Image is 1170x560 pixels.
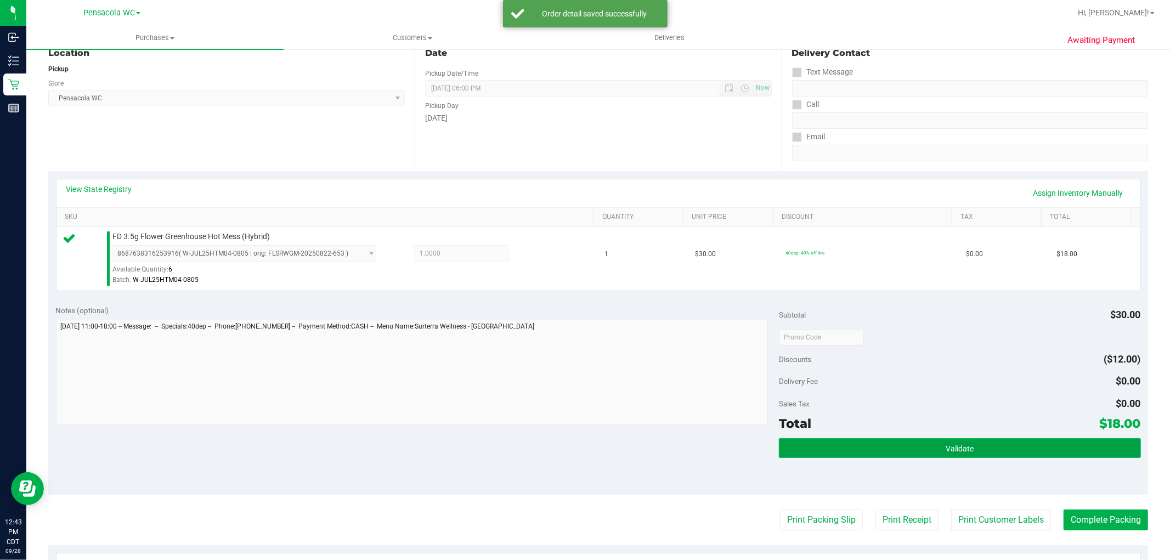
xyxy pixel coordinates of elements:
span: FD 3.5g Flower Greenhouse Hot Mess (Hybrid) [112,231,270,242]
inline-svg: Reports [8,103,19,114]
span: Total [779,416,811,431]
span: Validate [946,444,974,453]
label: Text Message [792,64,854,80]
a: Unit Price [692,213,769,222]
strong: Pickup [48,65,69,73]
div: Date [425,47,771,60]
div: Order detail saved successfully [530,8,659,19]
span: Batch: [112,276,131,284]
span: Customers [284,33,540,43]
span: Purchases [26,33,284,43]
span: W-JUL25HTM04-0805 [133,276,199,284]
a: Total [1050,213,1127,222]
inline-svg: Inbound [8,32,19,43]
span: Pensacola WC [83,8,135,18]
span: 40dep: 40% off line [785,250,824,256]
p: 09/28 [5,547,21,555]
inline-svg: Inventory [8,55,19,66]
inline-svg: Retail [8,79,19,90]
div: Location [48,47,405,60]
a: Deliveries [541,26,798,49]
label: Pickup Date/Time [425,69,478,78]
span: Notes (optional) [56,306,109,315]
input: Format: (999) 999-9999 [792,112,1148,129]
input: Format: (999) 999-9999 [792,80,1148,97]
a: SKU [65,213,590,222]
span: Delivery Fee [779,377,818,386]
label: Pickup Day [425,101,459,111]
div: [DATE] [425,112,771,124]
span: $30.00 [1111,309,1141,320]
a: Discount [782,213,948,222]
button: Print Packing Slip [780,510,863,530]
span: Sales Tax [779,399,810,408]
span: $30.00 [695,249,716,259]
span: Discounts [779,349,811,369]
span: Subtotal [779,310,806,319]
span: $0.00 [1116,375,1141,387]
p: 12:43 PM CDT [5,517,21,547]
a: Assign Inventory Manually [1026,184,1131,202]
label: Store [48,78,64,88]
span: Deliveries [640,33,699,43]
span: $18.00 [1056,249,1077,259]
a: Purchases [26,26,284,49]
span: 1 [605,249,609,259]
input: Promo Code [779,329,864,346]
span: Awaiting Payment [1067,34,1135,47]
a: Customers [284,26,541,49]
span: $0.00 [1116,398,1141,409]
a: View State Registry [66,184,132,195]
div: Available Quantity: [112,262,390,283]
button: Validate [779,438,1140,458]
iframe: Resource center [11,472,44,505]
a: Tax [960,213,1037,222]
button: Print Receipt [875,510,939,530]
span: 6 [168,265,172,273]
span: $0.00 [966,249,983,259]
label: Email [792,129,826,145]
span: Hi, [PERSON_NAME]! [1078,8,1149,17]
button: Print Customer Labels [951,510,1051,530]
label: Call [792,97,819,112]
button: Complete Packing [1064,510,1148,530]
span: ($12.00) [1104,353,1141,365]
span: $18.00 [1100,416,1141,431]
div: Delivery Contact [792,47,1148,60]
a: Quantity [602,213,679,222]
